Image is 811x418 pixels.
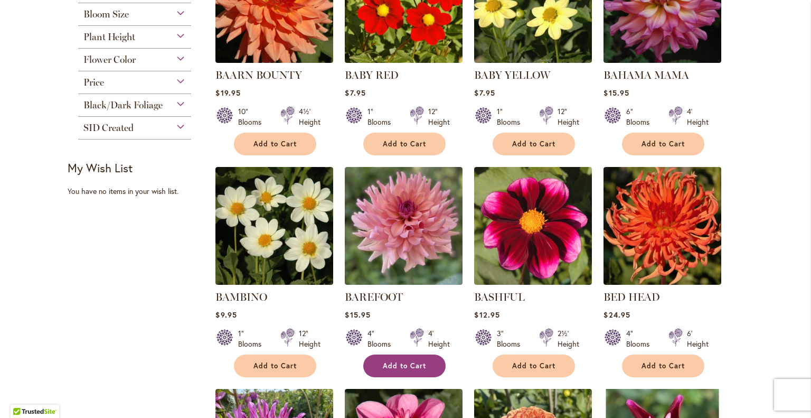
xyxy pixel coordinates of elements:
[299,328,320,349] div: 12" Height
[215,291,267,303] a: BAMBINO
[622,133,704,155] button: Add to Cart
[215,69,302,81] a: BAARN BOUNTY
[83,31,135,43] span: Plant Height
[363,355,446,377] button: Add to Cart
[83,8,129,20] span: Bloom Size
[383,361,426,370] span: Add to Cart
[603,167,721,285] img: BED HEAD
[215,277,333,287] a: BAMBINO
[238,106,268,127] div: 10" Blooms
[497,328,526,349] div: 3" Blooms
[428,328,450,349] div: 4' Height
[687,328,709,349] div: 6' Height
[603,88,629,98] span: $15.95
[363,133,446,155] button: Add to Cart
[83,54,136,66] span: Flower Color
[603,291,660,303] a: BED HEAD
[299,106,320,127] div: 4½' Height
[493,133,575,155] button: Add to Cart
[493,355,575,377] button: Add to Cart
[428,106,450,127] div: 12" Height
[558,106,579,127] div: 12" Height
[345,310,370,320] span: $15.95
[558,328,579,349] div: 2½' Height
[474,277,592,287] a: BASHFUL
[345,55,463,65] a: BABY RED
[238,328,268,349] div: 1" Blooms
[626,106,656,127] div: 6" Blooms
[512,361,555,370] span: Add to Cart
[215,310,237,320] span: $9.95
[474,55,592,65] a: BABY YELLOW
[345,291,403,303] a: BAREFOOT
[253,140,297,148] span: Add to Cart
[497,106,526,127] div: 1" Blooms
[68,186,209,197] div: You have no items in your wish list.
[253,361,297,370] span: Add to Cart
[367,106,397,127] div: 1" Blooms
[83,77,104,88] span: Price
[8,380,37,410] iframe: Launch Accessibility Center
[512,140,555,148] span: Add to Cart
[68,160,133,175] strong: My Wish List
[215,55,333,65] a: Baarn Bounty
[642,140,685,148] span: Add to Cart
[603,55,721,65] a: Bahama Mama
[383,140,426,148] span: Add to Cart
[367,328,397,349] div: 4" Blooms
[474,291,525,303] a: BASHFUL
[474,69,550,81] a: BABY YELLOW
[345,88,365,98] span: $7.95
[215,88,240,98] span: $19.95
[345,277,463,287] a: BAREFOOT
[234,355,316,377] button: Add to Cart
[474,167,592,285] img: BASHFUL
[83,122,134,134] span: SID Created
[474,88,495,98] span: $7.95
[687,106,709,127] div: 4' Height
[622,355,704,377] button: Add to Cart
[345,167,463,285] img: BAREFOOT
[215,167,333,285] img: BAMBINO
[642,361,685,370] span: Add to Cart
[234,133,316,155] button: Add to Cart
[603,277,721,287] a: BED HEAD
[603,69,689,81] a: BAHAMA MAMA
[626,328,656,349] div: 4" Blooms
[603,310,630,320] span: $24.95
[83,99,163,111] span: Black/Dark Foliage
[345,69,399,81] a: BABY RED
[474,310,499,320] span: $12.95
